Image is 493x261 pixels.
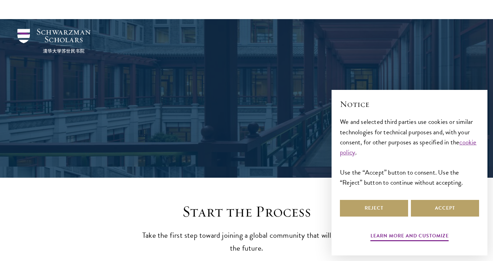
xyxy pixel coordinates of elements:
img: Schwarzman Scholars [17,29,90,53]
div: We and selected third parties use cookies or similar technologies for technical purposes and, wit... [340,117,479,187]
button: Accept [411,200,479,217]
button: Learn more and customize [371,231,449,242]
p: Take the first step toward joining a global community that will shape the future. [139,229,355,255]
h2: Notice [340,98,479,110]
button: Reject [340,200,408,217]
a: cookie policy [340,137,477,157]
h2: Start the Process [139,202,355,221]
